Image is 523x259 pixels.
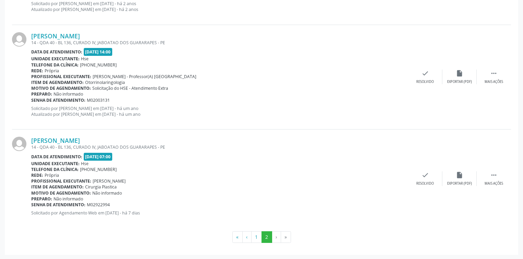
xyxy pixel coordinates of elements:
[31,137,80,144] a: [PERSON_NAME]
[31,85,91,91] b: Motivo de agendamento:
[54,196,83,202] span: Não informado
[81,56,89,62] span: Hse
[92,190,122,196] span: Não informado
[31,184,84,190] b: Item de agendamento:
[31,91,52,97] b: Preparo:
[45,68,59,74] span: Própria
[447,79,472,84] div: Exportar (PDF)
[81,161,89,166] span: Hse
[31,144,408,150] div: 14 - QDA 40 - BL 136, CURADO IV, JABOATAO DOS GUARARAPES - PE
[80,166,117,172] span: [PHONE_NUMBER]
[31,62,79,68] b: Telefone da clínica:
[84,48,113,56] span: [DATE] 14:00
[232,231,243,243] button: Go to first page
[85,79,125,85] span: Otorrinolaringologia
[45,172,59,178] span: Própria
[31,32,80,40] a: [PERSON_NAME]
[85,184,117,190] span: Cirurgia Plastica
[31,1,408,12] p: Solicitado por [PERSON_NAME] em [DATE] - há 2 anos Atualizado por [PERSON_NAME] em [DATE] - há 2 ...
[31,210,408,216] p: Solicitado por Agendamento Web em [DATE] - há 7 dias
[31,202,85,208] b: Senha de atendimento:
[421,70,429,77] i: check
[416,79,434,84] div: Resolvido
[93,178,126,184] span: [PERSON_NAME]
[31,49,82,55] b: Data de atendimento:
[31,68,43,74] b: Rede:
[87,97,110,103] span: M02003131
[80,62,117,68] span: [PHONE_NUMBER]
[485,79,503,84] div: Mais ações
[416,181,434,186] div: Resolvido
[31,190,91,196] b: Motivo de agendamento:
[87,202,110,208] span: M02922994
[485,181,503,186] div: Mais ações
[31,161,80,166] b: Unidade executante:
[31,79,84,85] b: Item de agendamento:
[93,74,196,79] span: [PERSON_NAME] - Professor(A) [GEOGRAPHIC_DATA]
[251,231,262,243] button: Go to page 1
[242,231,252,243] button: Go to previous page
[261,231,272,243] button: Go to page 2
[31,172,43,178] b: Rede:
[456,70,463,77] i: insert_drive_file
[31,106,408,117] p: Solicitado por [PERSON_NAME] em [DATE] - há um ano Atualizado por [PERSON_NAME] em [DATE] - há um...
[456,171,463,179] i: insert_drive_file
[12,137,26,151] img: img
[12,231,511,243] ul: Pagination
[490,70,498,77] i: 
[31,97,85,103] b: Senha de atendimento:
[31,154,82,160] b: Data de atendimento:
[490,171,498,179] i: 
[421,171,429,179] i: check
[31,74,91,79] b: Profissional executante:
[31,178,91,184] b: Profissional executante:
[84,153,113,161] span: [DATE] 07:00
[92,85,168,91] span: Solicitação do HSE - Atendimento Extra
[12,32,26,47] img: img
[54,91,83,97] span: Não informado
[447,181,472,186] div: Exportar (PDF)
[31,40,408,46] div: 14 - QDA 40 - BL 136, CURADO IV, JABOATAO DOS GUARARAPES - PE
[31,196,52,202] b: Preparo:
[31,166,79,172] b: Telefone da clínica:
[31,56,80,62] b: Unidade executante:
